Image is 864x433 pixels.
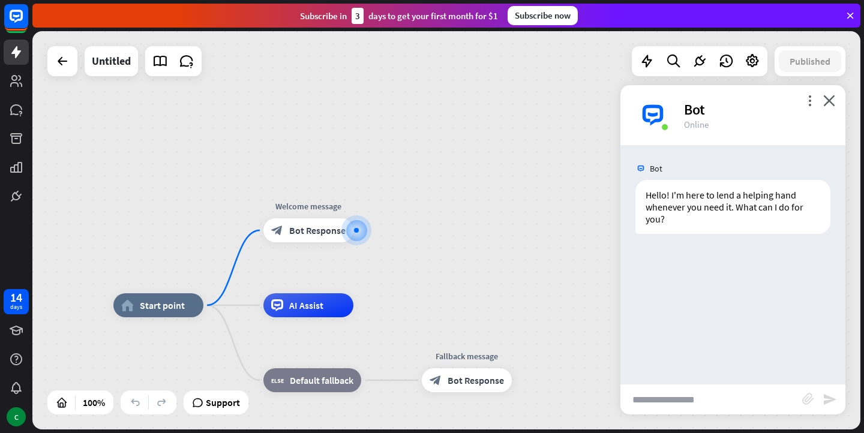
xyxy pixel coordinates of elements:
div: Fallback message [413,350,521,362]
div: C [7,407,26,426]
a: 14 days [4,289,29,314]
span: Default fallback [290,374,353,386]
span: Start point [140,299,185,311]
span: Bot [650,163,662,174]
span: Bot Response [289,224,346,236]
button: Published [779,50,841,72]
div: 3 [352,8,364,24]
span: AI Assist [289,299,323,311]
div: Subscribe in days to get your first month for $1 [300,8,498,24]
span: Support [206,393,240,412]
div: 14 [10,292,22,303]
i: block_bot_response [271,224,283,236]
div: Hello! I'm here to lend a helping hand whenever you need it. What can I do for you? [635,180,830,234]
div: Online [684,119,831,130]
i: more_vert [804,95,815,106]
div: Subscribe now [508,6,578,25]
button: Open LiveChat chat widget [10,5,46,41]
i: send [823,392,837,407]
div: 100% [79,393,109,412]
i: home_2 [121,299,134,311]
i: block_bot_response [430,374,442,386]
i: block_fallback [271,374,284,386]
i: close [823,95,835,106]
div: Welcome message [254,200,362,212]
div: Untitled [92,46,131,76]
div: days [10,303,22,311]
i: block_attachment [802,393,814,405]
span: Bot Response [448,374,504,386]
div: Bot [684,100,831,119]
